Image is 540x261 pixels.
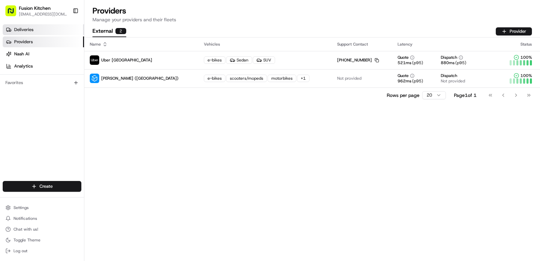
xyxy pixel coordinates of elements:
p: Rows per page [387,92,420,99]
span: 880 ms [441,60,455,66]
p: Welcome 👋 [7,27,123,38]
div: Name [90,42,193,47]
span: [PERSON_NAME] [21,123,55,128]
div: motorbikes [268,75,296,82]
div: Start new chat [30,64,111,71]
img: 1736555255976-a54dd68f-1ca7-489b-9aae-adbdc363a1c4 [13,105,19,110]
a: Analytics [3,61,84,72]
span: Chat with us! [13,227,38,232]
button: Notifications [3,214,81,223]
div: 💻 [57,152,62,157]
img: uber-new-logo.jpeg [90,55,99,65]
button: Log out [3,246,81,256]
span: Toggle Theme [13,237,40,243]
div: + 1 [297,75,309,82]
span: • [91,105,93,110]
div: Support Contact [337,42,387,47]
button: Quote [398,73,414,78]
div: Sedan [226,56,252,64]
div: Favorites [3,77,81,88]
a: Deliveries [3,24,84,35]
button: Fusion Kitchen[EMAIL_ADDRESS][DOMAIN_NAME] [3,3,70,19]
a: 💻API Documentation [54,148,111,160]
span: Settings [13,205,29,210]
span: Create [39,183,53,189]
span: • [56,123,58,128]
div: e-bikes [204,75,225,82]
span: [PERSON_NAME] ([GEOGRAPHIC_DATA]) [101,76,179,81]
img: Grace Nketiah [7,116,18,127]
span: 962 ms [398,78,411,84]
span: [PERSON_NAME] [PERSON_NAME] [21,105,89,110]
span: Deliveries [14,27,33,33]
div: scooters/mopeds [226,75,267,82]
span: Providers [14,39,33,45]
img: 1727276513143-84d647e1-66c0-4f92-a045-3c9f9f5dfd92 [14,64,26,77]
span: Pylon [67,167,82,173]
span: Log out [13,248,27,254]
div: SUV [253,56,275,64]
span: Dispatch [441,73,457,78]
div: Past conversations [7,88,45,93]
button: Provider [496,27,532,35]
div: 📗 [7,152,12,157]
input: Clear [18,44,111,51]
span: (p95) [455,60,466,66]
div: Latency [398,42,492,47]
button: Settings [3,203,81,212]
button: Toggle Theme [3,235,81,245]
button: Chat with us! [3,225,81,234]
a: 📗Knowledge Base [4,148,54,160]
div: Status [503,42,535,47]
p: Manage your providers and their fleets [92,16,532,23]
span: Notifications [13,216,37,221]
button: Dispatch [441,55,463,60]
span: Not provided [337,76,361,81]
div: Page 1 of 1 [454,92,477,99]
button: [EMAIL_ADDRESS][DOMAIN_NAME] [19,11,67,17]
button: Quote [398,55,414,60]
span: Knowledge Base [13,151,52,158]
img: Joana Marie Avellanoza [7,98,18,109]
a: Providers [3,36,84,47]
button: Start new chat [115,67,123,75]
span: 100 % [520,73,532,78]
img: 1736555255976-a54dd68f-1ca7-489b-9aae-adbdc363a1c4 [13,123,19,129]
span: 100 % [520,55,532,60]
button: Create [3,181,81,192]
span: Analytics [14,63,33,69]
span: API Documentation [64,151,108,158]
a: Nash AI [3,49,84,59]
button: Fusion Kitchen [19,5,51,11]
span: (p95) [412,78,423,84]
span: Not provided [441,78,465,84]
div: 2 [115,28,126,34]
span: [DATE] [60,123,74,128]
img: 1736555255976-a54dd68f-1ca7-489b-9aae-adbdc363a1c4 [7,64,19,77]
span: Nash AI [14,51,29,57]
img: stuart_logo.png [90,74,99,83]
h1: Providers [92,5,532,16]
div: We're available if you need us! [30,71,93,77]
button: See all [105,86,123,95]
div: e-bikes [204,56,225,64]
span: [DATE] [94,105,108,110]
div: Vehicles [204,42,326,47]
span: (p95) [412,60,423,66]
img: Nash [7,7,20,20]
span: 521 ms [398,60,411,66]
span: Uber [GEOGRAPHIC_DATA] [101,57,152,63]
button: External [92,26,126,37]
a: Powered byPylon [48,167,82,173]
div: [PHONE_NUMBER] [337,57,379,63]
